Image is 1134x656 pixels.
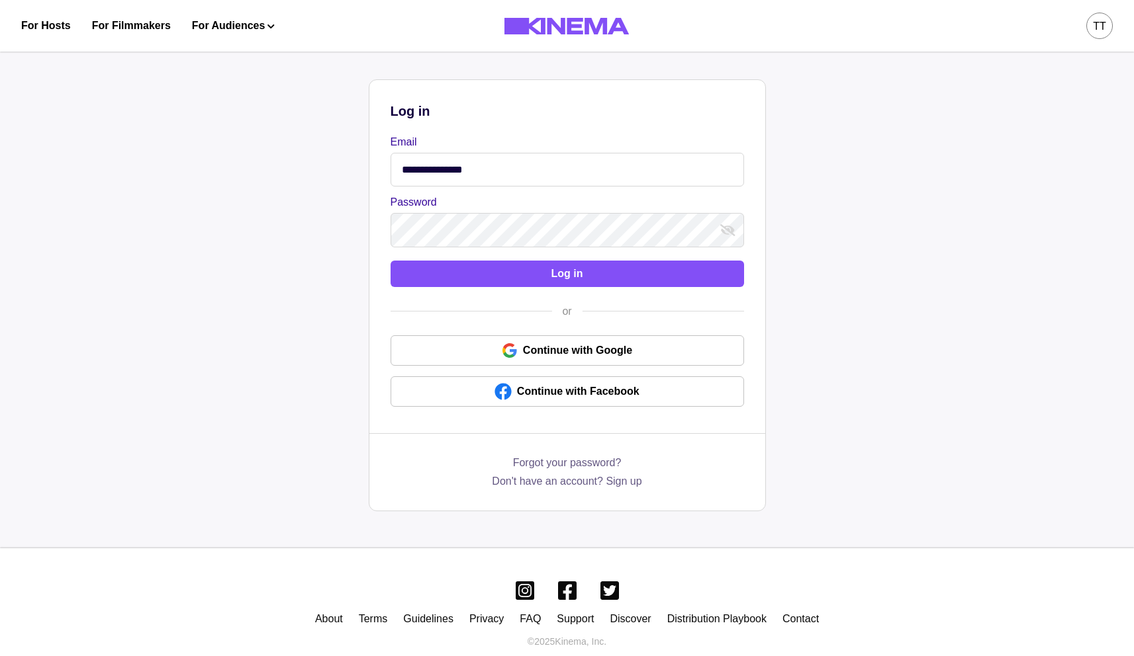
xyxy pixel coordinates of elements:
p: © 2025 Kinema, Inc. [528,635,606,649]
p: Log in [391,101,744,121]
a: Distribution Playbook [667,613,767,624]
div: or [551,304,582,319]
button: For Audiences [192,18,275,34]
label: Password [391,194,736,210]
a: Forgot your password? [513,455,622,473]
a: Guidelines [403,613,453,624]
label: Email [391,134,736,150]
a: Support [557,613,594,624]
a: Contact [782,613,819,624]
a: Discover [610,613,651,624]
button: show password [718,220,739,241]
button: Log in [391,261,744,287]
a: About [315,613,343,624]
div: tt [1093,19,1106,34]
a: Continue with Google [391,335,744,366]
a: FAQ [520,613,541,624]
a: Continue with Facebook [391,376,744,407]
a: Terms [359,613,388,624]
a: For Filmmakers [92,18,171,34]
a: Privacy [469,613,504,624]
a: Don't have an account? Sign up [492,473,641,489]
a: For Hosts [21,18,71,34]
